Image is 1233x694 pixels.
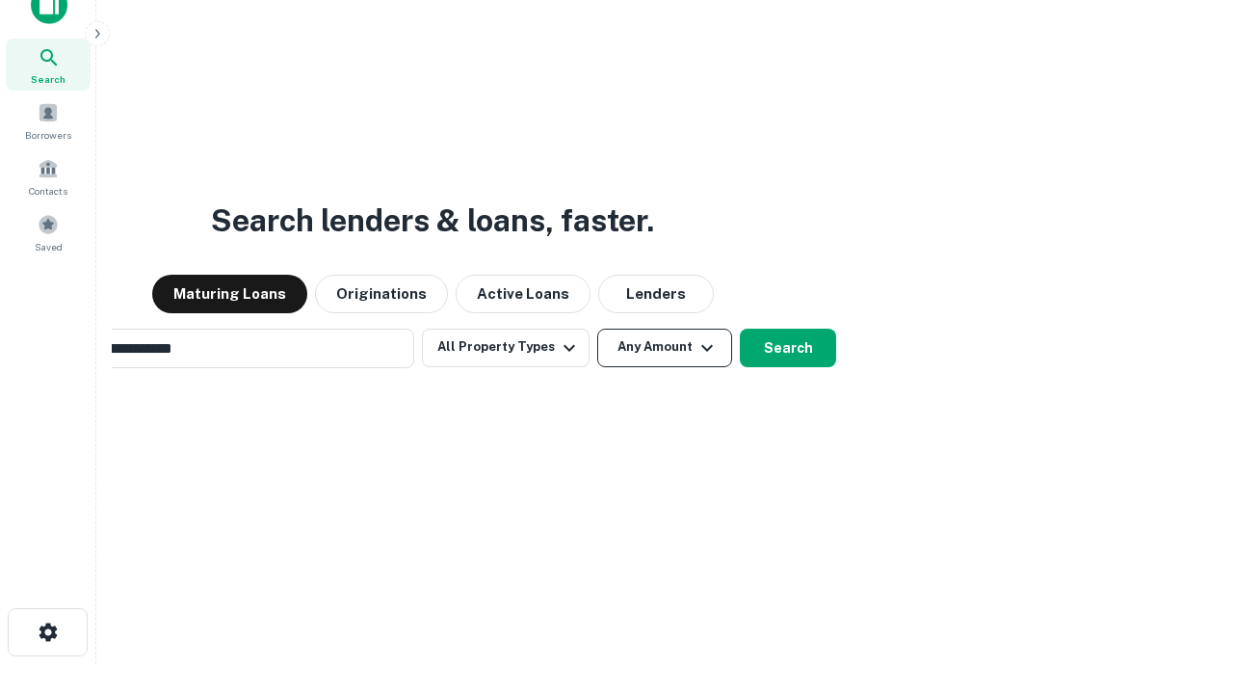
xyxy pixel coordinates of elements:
a: Contacts [6,150,91,202]
a: Saved [6,206,91,258]
a: Search [6,39,91,91]
h3: Search lenders & loans, faster. [211,198,654,244]
button: Search [740,329,836,367]
button: Any Amount [597,329,732,367]
button: Originations [315,275,448,313]
button: Active Loans [456,275,590,313]
button: Lenders [598,275,714,313]
span: Contacts [29,183,67,199]
a: Borrowers [6,94,91,147]
button: All Property Types [422,329,590,367]
span: Saved [35,239,63,254]
span: Borrowers [25,127,71,143]
button: Maturing Loans [152,275,307,313]
span: Search [31,71,66,87]
iframe: Chat Widget [1137,540,1233,632]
